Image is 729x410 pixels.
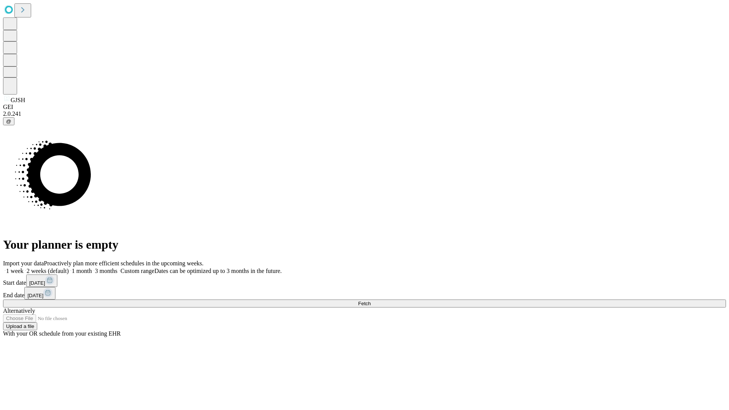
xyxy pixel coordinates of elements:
div: End date [3,287,726,300]
span: With your OR schedule from your existing EHR [3,330,121,337]
span: [DATE] [27,293,43,298]
span: GJSH [11,97,25,103]
span: Fetch [358,301,371,306]
button: [DATE] [26,274,57,287]
span: Custom range [120,268,154,274]
span: Alternatively [3,307,35,314]
div: Start date [3,274,726,287]
span: Proactively plan more efficient schedules in the upcoming weeks. [44,260,204,266]
span: Import your data [3,260,44,266]
span: [DATE] [29,280,45,286]
span: 2 weeks (default) [27,268,69,274]
h1: Your planner is empty [3,238,726,252]
span: @ [6,118,11,124]
button: Fetch [3,300,726,307]
span: 3 months [95,268,117,274]
button: Upload a file [3,322,37,330]
div: 2.0.241 [3,110,726,117]
div: GEI [3,104,726,110]
span: 1 week [6,268,24,274]
span: 1 month [72,268,92,274]
span: Dates can be optimized up to 3 months in the future. [155,268,282,274]
button: @ [3,117,14,125]
button: [DATE] [24,287,55,300]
